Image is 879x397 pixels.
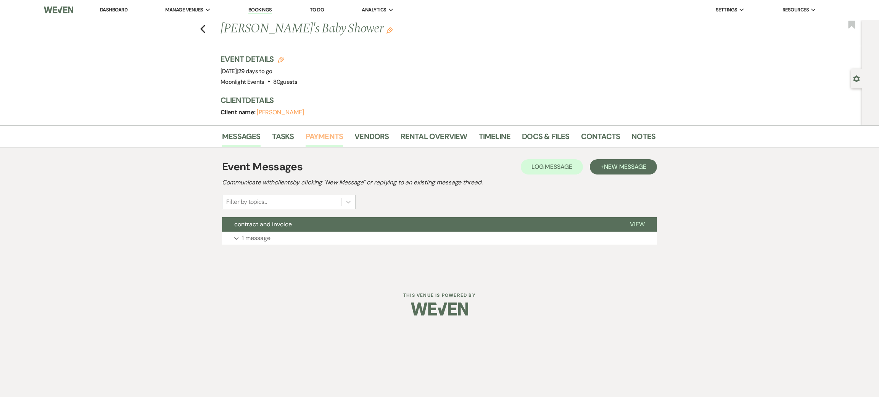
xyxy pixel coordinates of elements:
[44,2,73,18] img: Weven Logo
[590,159,657,174] button: +New Message
[310,6,324,13] a: To Do
[100,6,127,13] a: Dashboard
[234,220,292,228] span: contract and invoice
[522,130,569,147] a: Docs & Files
[531,163,572,171] span: Log Message
[618,217,657,232] button: View
[273,78,297,86] span: 80 guests
[306,130,343,147] a: Payments
[411,296,468,322] img: Weven Logo
[604,163,646,171] span: New Message
[222,178,657,187] h2: Communicate with clients by clicking "New Message" or replying to an existing message thread.
[521,159,583,174] button: Log Message
[165,6,203,14] span: Manage Venues
[479,130,511,147] a: Timeline
[221,20,562,38] h1: [PERSON_NAME]'s Baby Shower
[242,233,270,243] p: 1 message
[226,197,267,207] div: Filter by topics...
[362,6,386,14] span: Analytics
[222,232,657,245] button: 1 message
[386,27,393,34] button: Edit
[221,67,272,75] span: [DATE]
[221,95,648,106] h3: Client Details
[237,67,272,75] span: |
[631,130,655,147] a: Notes
[238,67,272,75] span: 29 days to go
[853,75,860,82] button: Open lead details
[222,159,303,175] h1: Event Messages
[222,130,261,147] a: Messages
[630,220,645,228] span: View
[248,6,272,14] a: Bookings
[221,54,297,64] h3: Event Details
[221,78,264,86] span: Moonlight Events
[716,6,737,14] span: Settings
[581,130,620,147] a: Contacts
[221,108,257,116] span: Client name:
[782,6,809,14] span: Resources
[354,130,389,147] a: Vendors
[257,109,304,115] button: [PERSON_NAME]
[222,217,618,232] button: contract and invoice
[272,130,294,147] a: Tasks
[401,130,467,147] a: Rental Overview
